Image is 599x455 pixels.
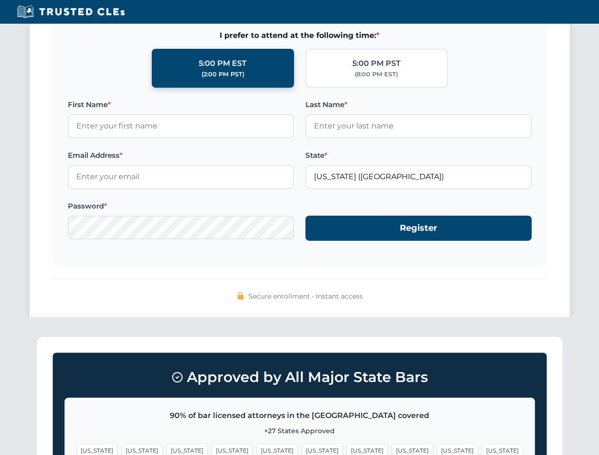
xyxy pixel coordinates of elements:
[68,200,294,212] label: Password
[305,216,532,241] button: Register
[68,150,294,161] label: Email Address
[202,70,244,79] div: (2:00 PM PST)
[14,5,128,19] img: Trusted CLEs
[68,165,294,189] input: Enter your email
[68,114,294,138] input: Enter your first name
[352,57,401,70] div: 5:00 PM PST
[76,426,523,436] p: +27 States Approved
[65,364,535,390] h3: Approved by All Major State Bars
[249,291,363,301] span: Secure enrollment • Instant access
[305,99,532,110] label: Last Name
[305,165,532,189] input: Florida (FL)
[68,99,294,110] label: First Name
[355,70,398,79] div: (8:00 PM EST)
[305,114,532,138] input: Enter your last name
[237,292,244,300] img: 🔒
[68,29,532,42] span: I prefer to attend at the following time:
[76,409,523,422] p: 90% of bar licensed attorneys in the [GEOGRAPHIC_DATA] covered
[305,150,532,161] label: State
[199,57,247,70] div: 5:00 PM EST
